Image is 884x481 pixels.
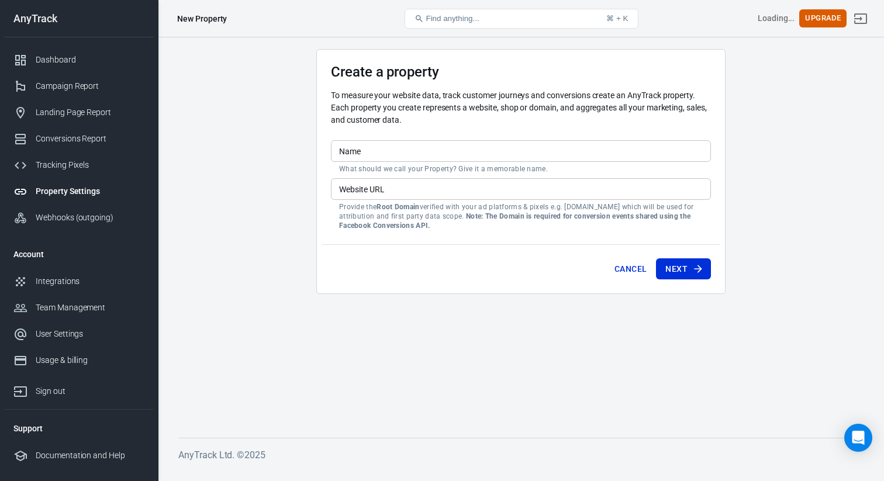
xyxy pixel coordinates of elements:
[610,258,651,280] button: Cancel
[331,140,711,162] input: Your Website Name
[4,152,154,178] a: Tracking Pixels
[4,240,154,268] li: Account
[426,14,479,23] span: Find anything...
[606,14,628,23] div: ⌘ + K
[844,424,872,452] div: Open Intercom Messenger
[4,73,154,99] a: Campaign Report
[656,258,711,280] button: Next
[331,178,711,200] input: example.com
[36,80,144,92] div: Campaign Report
[799,9,847,27] button: Upgrade
[339,164,703,174] p: What should we call your Property? Give it a memorable name.
[4,414,154,442] li: Support
[4,268,154,295] a: Integrations
[377,203,419,211] strong: Root Domain
[36,212,144,224] div: Webhooks (outgoing)
[4,99,154,126] a: Landing Page Report
[36,133,144,145] div: Conversions Report
[4,347,154,373] a: Usage & billing
[36,302,144,314] div: Team Management
[36,275,144,288] div: Integrations
[758,12,795,25] div: Account id: <>
[4,178,154,205] a: Property Settings
[36,185,144,198] div: Property Settings
[36,354,144,366] div: Usage & billing
[339,202,703,230] p: Provide the verified with your ad platforms & pixels e.g. [DOMAIN_NAME] which will be used for at...
[4,47,154,73] a: Dashboard
[331,89,711,126] p: To measure your website data, track customer journeys and conversions create an AnyTrack property...
[4,321,154,347] a: User Settings
[331,64,711,80] h3: Create a property
[4,126,154,152] a: Conversions Report
[36,449,144,462] div: Documentation and Help
[36,328,144,340] div: User Settings
[177,13,227,25] div: New Property
[36,159,144,171] div: Tracking Pixels
[178,448,864,462] h6: AnyTrack Ltd. © 2025
[339,212,690,230] strong: Note: The Domain is required for conversion events shared using the Facebook Conversions API.
[4,373,154,404] a: Sign out
[4,205,154,231] a: Webhooks (outgoing)
[847,5,875,33] a: Sign out
[4,13,154,24] div: AnyTrack
[36,385,144,397] div: Sign out
[36,54,144,66] div: Dashboard
[4,295,154,321] a: Team Management
[36,106,144,119] div: Landing Page Report
[405,9,638,29] button: Find anything...⌘ + K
